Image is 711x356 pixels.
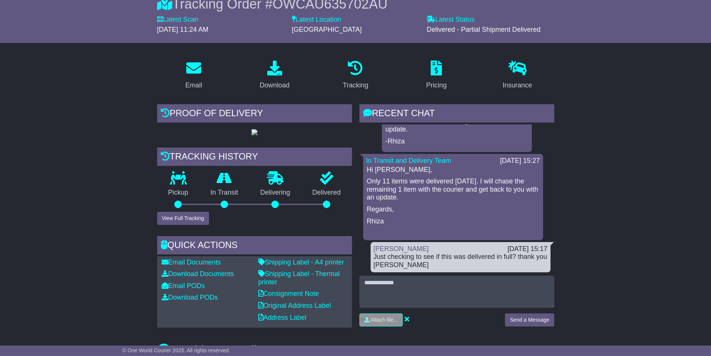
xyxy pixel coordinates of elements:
[157,236,352,256] div: Quick Actions
[386,137,528,146] p: -Rhiza
[157,148,352,168] div: Tracking history
[366,157,451,164] a: In Transit and Delivery Team
[367,217,539,226] p: Rhiza
[338,58,373,93] a: Tracking
[292,26,362,33] span: [GEOGRAPHIC_DATA]
[421,58,452,93] a: Pricing
[162,282,205,290] a: Email PODs
[258,314,306,321] a: Address Label
[503,80,532,90] div: Insurance
[162,294,218,301] a: Download PODs
[374,253,548,269] div: Just checking to see if this was delivered in full? thank you [PERSON_NAME]
[367,205,539,214] p: Regards,
[162,259,221,266] a: Email Documents
[374,245,429,253] a: [PERSON_NAME]
[292,16,341,24] label: Latest Location
[500,157,540,165] div: [DATE] 15:27
[258,259,344,266] a: Shipping Label - A4 printer
[258,302,331,309] a: Original Address Label
[367,166,539,174] p: Hi [PERSON_NAME],
[255,58,294,93] a: Download
[343,80,368,90] div: Tracking
[359,104,554,124] div: RECENT CHAT
[427,26,540,33] span: Delivered - Partial Shipment Delivered
[162,270,234,278] a: Download Documents
[157,104,352,124] div: Proof of Delivery
[157,26,209,33] span: [DATE] 11:24 AM
[157,16,199,24] label: Latest Scan
[498,58,537,93] a: Insurance
[260,80,290,90] div: Download
[427,16,474,24] label: Latest Status
[199,189,249,197] p: In Transit
[367,177,539,202] p: Only 11 items were delivered [DATE]. I will chase the remaining 1 item with the courier and get b...
[122,347,230,353] span: © One World Courier 2025. All rights reserved.
[185,80,202,90] div: Email
[505,313,554,326] button: Send a Message
[301,189,352,197] p: Delivered
[180,58,207,93] a: Email
[252,129,258,135] img: GetPodImage
[258,270,340,286] a: Shipping Label - Thermal printer
[157,212,209,225] button: View Full Tracking
[508,245,548,253] div: [DATE] 15:17
[426,80,447,90] div: Pricing
[249,189,302,197] p: Delivering
[157,189,200,197] p: Pickup
[258,290,319,297] a: Consignment Note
